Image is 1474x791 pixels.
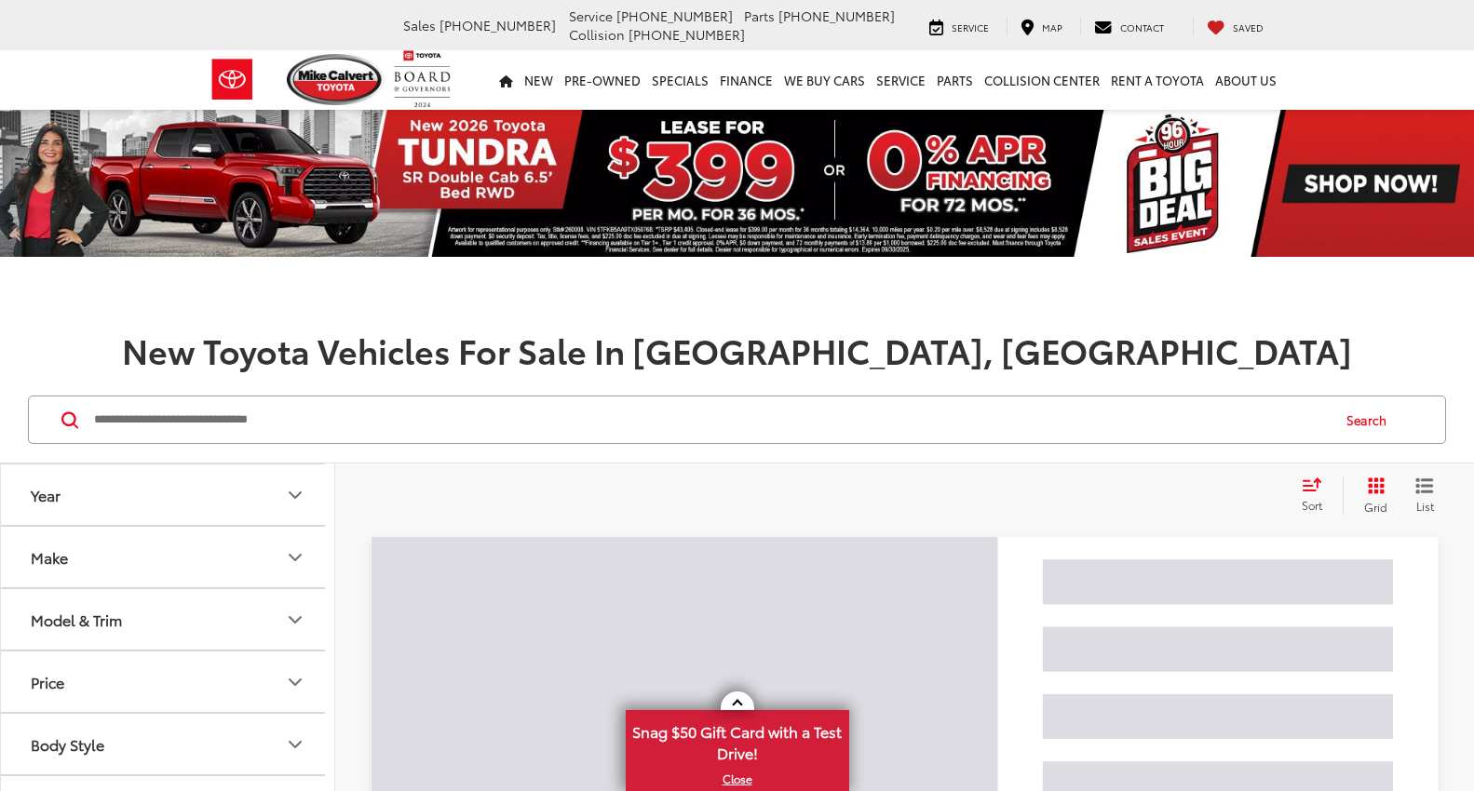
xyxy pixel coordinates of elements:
[284,733,306,756] div: Body Style
[439,16,556,34] span: [PHONE_NUMBER]
[1080,17,1178,35] a: Contact
[494,50,519,110] a: Home
[1007,17,1076,35] a: Map
[871,50,931,110] a: Service
[1233,20,1264,34] span: Saved
[1,714,336,774] button: Body StyleBody Style
[569,7,613,25] span: Service
[1302,497,1322,513] span: Sort
[1415,498,1434,514] span: List
[31,735,104,753] div: Body Style
[1,651,336,712] button: PricePrice
[284,671,306,693] div: Price
[519,50,559,110] a: New
[1105,50,1210,110] a: Rent a Toyota
[1,527,336,587] button: MakeMake
[628,712,847,769] span: Snag $50 Gift Card with a Test Drive!
[31,610,122,628] div: Model & Trim
[31,486,61,503] div: Year
[1364,499,1387,515] span: Grid
[1042,20,1062,34] span: Map
[629,25,745,44] span: [PHONE_NUMBER]
[1292,476,1343,514] button: Select sort value
[1,464,336,525] button: YearYear
[952,20,989,34] span: Service
[778,50,871,110] a: WE BUY CARS
[403,16,436,34] span: Sales
[646,50,714,110] a: Specials
[284,609,306,631] div: Model & Trim
[1,589,336,650] button: Model & TrimModel & Trim
[778,7,895,25] span: [PHONE_NUMBER]
[714,50,778,110] a: Finance
[31,548,68,566] div: Make
[1401,476,1448,514] button: List View
[197,49,267,110] img: Toyota
[1343,476,1401,514] button: Grid View
[616,7,733,25] span: [PHONE_NUMBER]
[284,484,306,506] div: Year
[284,546,306,569] div: Make
[569,25,625,44] span: Collision
[1193,17,1278,35] a: My Saved Vehicles
[979,50,1105,110] a: Collision Center
[92,397,1329,442] input: Search by Make, Model, or Keyword
[915,17,1003,35] a: Service
[1120,20,1164,34] span: Contact
[31,673,64,690] div: Price
[931,50,979,110] a: Parts
[559,50,646,110] a: Pre-Owned
[744,7,775,25] span: Parts
[287,54,385,105] img: Mike Calvert Toyota
[1329,396,1413,443] button: Search
[1210,50,1282,110] a: About Us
